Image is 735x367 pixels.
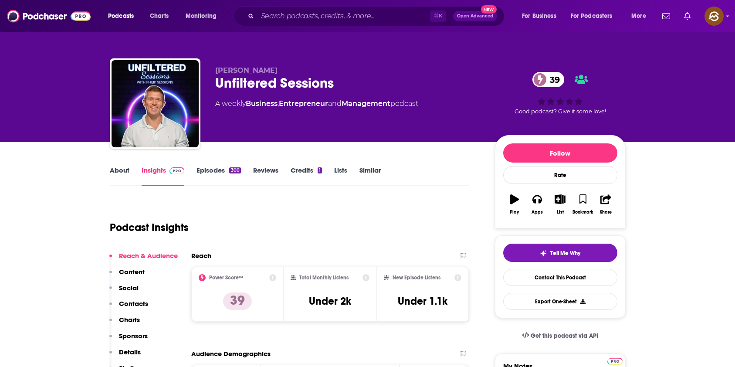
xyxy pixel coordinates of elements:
[625,9,657,23] button: open menu
[102,9,145,23] button: open menu
[516,9,567,23] button: open menu
[515,325,606,347] a: Get this podcast via API
[109,332,148,348] button: Sponsors
[109,251,178,268] button: Reach & Audience
[144,9,174,23] a: Charts
[681,9,694,24] a: Show notifications dropdown
[541,72,564,87] span: 39
[572,189,594,220] button: Bookmark
[328,99,342,108] span: and
[503,143,617,163] button: Follow
[109,268,145,284] button: Content
[481,5,497,14] span: New
[119,348,141,356] p: Details
[279,99,328,108] a: Entrepreneur
[550,250,580,257] span: Tell Me Why
[503,166,617,184] div: Rate
[522,10,556,22] span: For Business
[565,9,625,23] button: open menu
[398,295,447,308] h3: Under 1.1k
[503,244,617,262] button: tell me why sparkleTell Me Why
[334,166,347,186] a: Lists
[342,99,390,108] a: Management
[119,268,145,276] p: Content
[257,9,430,23] input: Search podcasts, credits, & more...
[532,210,543,215] div: Apps
[631,10,646,22] span: More
[359,166,381,186] a: Similar
[318,167,322,173] div: 1
[532,72,564,87] a: 39
[180,9,228,23] button: open menu
[112,60,199,147] img: Unfiltered Sessions
[108,10,134,22] span: Podcasts
[393,275,440,281] h2: New Episode Listens
[549,189,571,220] button: List
[572,210,593,215] div: Bookmark
[600,210,612,215] div: Share
[191,251,211,260] h2: Reach
[119,332,148,340] p: Sponsors
[7,8,91,24] img: Podchaser - Follow, Share and Rate Podcasts
[246,99,278,108] a: Business
[705,7,724,26] button: Show profile menu
[430,10,446,22] span: ⌘ K
[109,299,148,316] button: Contacts
[594,189,617,220] button: Share
[150,10,169,22] span: Charts
[291,166,322,186] a: Credits1
[119,299,148,308] p: Contacts
[510,210,519,215] div: Play
[215,66,278,75] span: [PERSON_NAME]
[557,210,564,215] div: List
[607,358,623,365] img: Podchaser Pro
[196,166,240,186] a: Episodes300
[169,167,185,174] img: Podchaser Pro
[215,99,418,109] div: A weekly podcast
[607,357,623,365] a: Pro website
[242,6,513,26] div: Search podcasts, credits, & more...
[705,7,724,26] span: Logged in as hey85204
[659,9,674,24] a: Show notifications dropdown
[503,189,526,220] button: Play
[119,251,178,260] p: Reach & Audience
[526,189,549,220] button: Apps
[119,284,139,292] p: Social
[453,11,497,21] button: Open AdvancedNew
[110,166,129,186] a: About
[309,295,351,308] h3: Under 2k
[109,284,139,300] button: Social
[503,293,617,310] button: Export One-Sheet
[278,99,279,108] span: ,
[457,14,493,18] span: Open Advanced
[571,10,613,22] span: For Podcasters
[109,348,141,364] button: Details
[531,332,598,340] span: Get this podcast via API
[223,292,252,310] p: 39
[253,166,278,186] a: Reviews
[110,221,189,234] h1: Podcast Insights
[229,167,240,173] div: 300
[299,275,349,281] h2: Total Monthly Listens
[186,10,217,22] span: Monitoring
[540,250,547,257] img: tell me why sparkle
[503,269,617,286] a: Contact This Podcast
[109,316,140,332] button: Charts
[119,316,140,324] p: Charts
[705,7,724,26] img: User Profile
[515,108,606,115] span: Good podcast? Give it some love!
[495,66,626,120] div: 39Good podcast? Give it some love!
[209,275,243,281] h2: Power Score™
[142,166,185,186] a: InsightsPodchaser Pro
[191,350,271,358] h2: Audience Demographics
